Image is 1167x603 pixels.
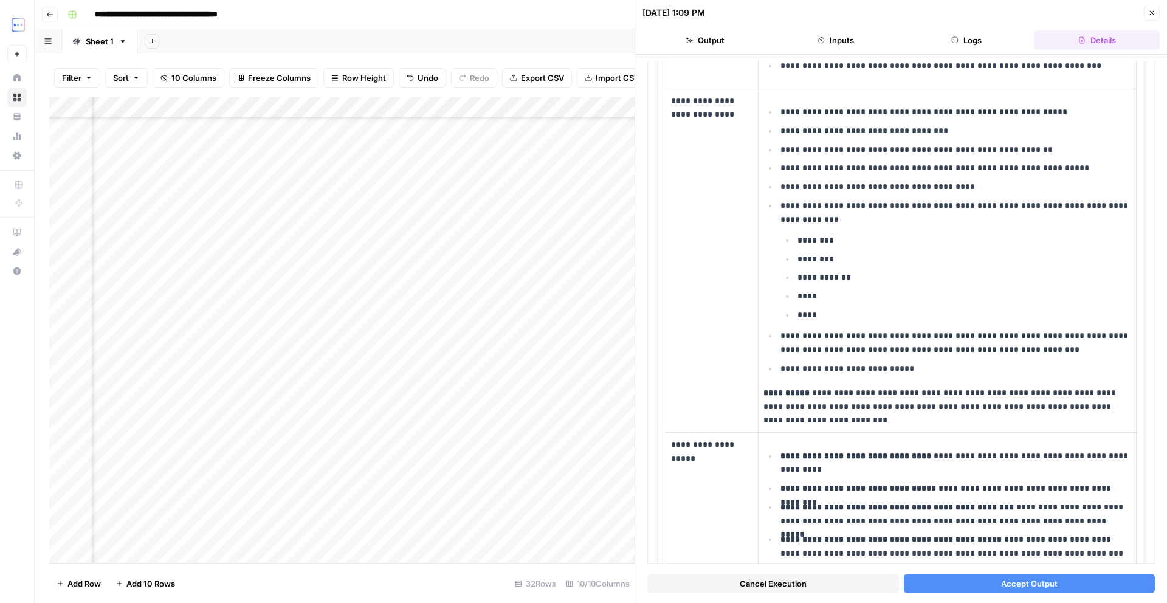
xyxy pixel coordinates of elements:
button: Add 10 Rows [108,574,182,593]
span: Undo [418,72,438,84]
button: Filter [54,68,100,88]
button: Row Height [323,68,394,88]
span: Redo [470,72,489,84]
span: 10 Columns [171,72,216,84]
button: Cancel Execution [647,574,899,593]
button: Output [642,30,768,50]
span: Filter [62,72,81,84]
div: 10/10 Columns [561,574,635,593]
div: Sheet 1 [86,35,114,47]
a: Home [7,68,27,88]
img: TripleDart Logo [7,14,29,36]
button: Inputs [773,30,899,50]
button: Workspace: TripleDart [7,10,27,40]
button: Add Row [49,574,108,593]
a: Settings [7,146,27,165]
a: Sheet 1 [62,29,137,53]
span: Export CSV [521,72,564,84]
span: Import CSV [596,72,639,84]
button: Details [1034,30,1160,50]
span: Sort [113,72,129,84]
button: Logs [904,30,1030,50]
span: Row Height [342,72,386,84]
div: 32 Rows [510,574,561,593]
div: What's new? [8,243,26,261]
span: Add Row [67,577,101,590]
button: 10 Columns [153,68,224,88]
div: [DATE] 1:09 PM [642,7,705,19]
span: Cancel Execution [740,577,807,590]
button: Export CSV [502,68,572,88]
button: Undo [399,68,446,88]
button: Import CSV [577,68,647,88]
button: Help + Support [7,261,27,281]
a: Usage [7,126,27,146]
a: AirOps Academy [7,222,27,242]
button: What's new? [7,242,27,261]
button: Accept Output [904,574,1155,593]
span: Freeze Columns [248,72,311,84]
button: Freeze Columns [229,68,318,88]
a: Your Data [7,107,27,126]
a: Browse [7,88,27,107]
button: Redo [451,68,497,88]
button: Sort [105,68,148,88]
span: Accept Output [1001,577,1058,590]
span: Add 10 Rows [126,577,175,590]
